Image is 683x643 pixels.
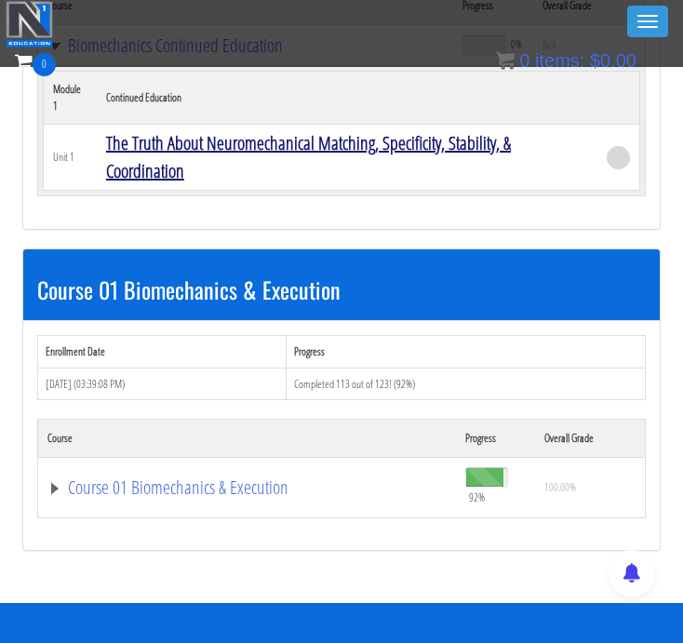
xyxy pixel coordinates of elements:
[496,51,515,70] img: icon11.png
[535,50,584,71] span: items:
[456,419,535,457] th: Progress
[47,478,447,497] a: Course 01 Biomechanics & Execution
[106,130,511,183] a: The Truth About Neuromechanical Matching, Specificity, Stability, & Coordination
[38,336,287,368] th: Enrollment Date
[44,125,97,191] td: Unit 1
[519,50,529,71] span: 0
[496,50,636,71] a: 0 items: $0.00
[287,368,646,399] td: Completed 113 out of 123! (92%)
[37,277,646,301] h3: Course 01 Biomechanics & Execution
[287,336,646,368] th: Progress
[535,457,645,517] td: 100.00%
[15,48,56,74] a: 0
[590,50,636,71] bdi: 0.00
[590,50,600,71] span: $
[535,419,645,457] th: Overall Grade
[38,368,287,399] td: [DATE] (03:39:08 PM)
[33,53,56,76] span: 0
[38,419,457,457] th: Course
[6,1,53,47] img: n1-education
[469,488,485,508] span: 92%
